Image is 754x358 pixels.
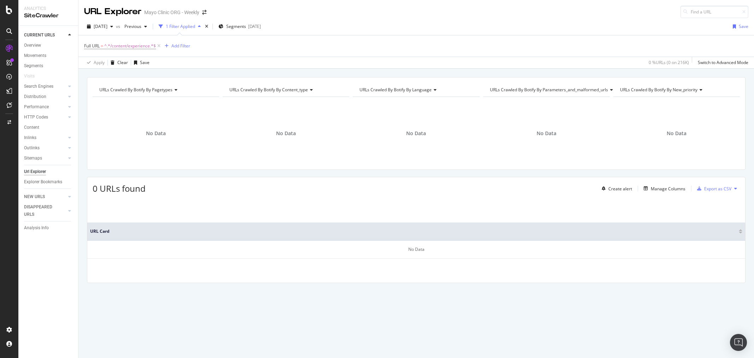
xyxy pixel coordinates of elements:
div: Overview [24,42,41,49]
div: arrow-right-arrow-left [202,10,206,15]
a: Content [24,124,73,131]
span: URLs Crawled By Botify By pagetypes [99,87,173,93]
h4: URLs Crawled By Botify By language [358,84,473,96]
h4: URLs Crawled By Botify By new_priority [619,84,733,96]
div: Sitemaps [24,155,42,162]
div: CURRENT URLS [24,31,55,39]
button: Switch to Advanced Mode [695,57,748,68]
span: URLs Crawled By Botify By new_priority [620,87,697,93]
a: DISAPPEARED URLS [24,203,66,218]
div: Clear [117,59,128,65]
span: No Data [667,130,686,137]
a: CURRENT URLS [24,31,66,39]
a: Distribution [24,93,66,100]
span: vs [116,23,122,29]
span: URLs Crawled By Botify By content_type [229,87,308,93]
button: Create alert [599,183,632,194]
div: Explorer Bookmarks [24,178,62,186]
a: Explorer Bookmarks [24,178,73,186]
div: Export as CSV [704,186,731,192]
div: times [204,23,210,30]
input: Find a URL [680,6,748,18]
div: [DATE] [248,23,261,29]
button: 1 Filter Applied [156,21,204,32]
div: Performance [24,103,49,111]
span: ^.*/content/experience.*$ [104,41,156,51]
button: Apply [84,57,105,68]
span: No Data [406,130,426,137]
a: Segments [24,62,73,70]
a: HTTP Codes [24,114,66,121]
div: 1 Filter Applied [166,23,195,29]
div: URL Explorer [84,6,141,18]
div: Switch to Advanced Mode [698,59,748,65]
h4: URLs Crawled By Botify By content_type [228,84,343,96]
button: Save [131,57,150,68]
span: No Data [537,130,556,137]
span: = [101,43,103,49]
span: Segments [226,23,246,29]
div: Add Filter [171,43,190,49]
div: NEW URLS [24,193,45,201]
div: 0 % URLs ( 0 on 216K ) [649,59,689,65]
a: Performance [24,103,66,111]
div: Search Engines [24,83,53,90]
a: Overview [24,42,73,49]
div: Apply [94,59,105,65]
a: Analysis Info [24,224,73,232]
div: Movements [24,52,46,59]
span: No Data [146,130,166,137]
div: Save [140,59,150,65]
h4: URLs Crawled By Botify By parameters_and_malformed_urls [489,84,619,96]
button: Clear [108,57,128,68]
a: Outlinks [24,144,66,152]
a: Inlinks [24,134,66,142]
div: Manage Columns [651,186,685,192]
span: Previous [122,23,141,29]
div: Mayo Clinic ORG - Weekly [144,9,199,16]
button: Export as CSV [694,183,731,194]
button: Add Filter [162,42,190,50]
a: Search Engines [24,83,66,90]
div: Outlinks [24,144,40,152]
a: Url Explorer [24,168,73,175]
div: Inlinks [24,134,36,142]
div: No Data [87,241,745,259]
a: NEW URLS [24,193,66,201]
div: Save [739,23,748,29]
div: HTTP Codes [24,114,48,121]
span: No Data [276,130,296,137]
div: Distribution [24,93,46,100]
a: Visits [24,73,42,80]
button: Previous [122,21,150,32]
a: Sitemaps [24,155,66,162]
a: Movements [24,52,73,59]
span: Full URL [84,43,100,49]
span: 2025 Aug. 20th [94,23,107,29]
button: [DATE] [84,21,116,32]
div: Open Intercom Messenger [730,334,747,351]
span: 0 URLs found [93,183,146,194]
div: Content [24,124,39,131]
button: Segments[DATE] [216,21,264,32]
div: Visits [24,73,35,80]
button: Save [730,21,748,32]
div: Segments [24,62,43,70]
div: Url Explorer [24,168,46,175]
div: Create alert [608,186,632,192]
button: Manage Columns [641,184,685,193]
span: URLs Crawled By Botify By language [360,87,432,93]
div: Analytics [24,6,72,12]
span: URL Card [90,228,737,235]
span: URLs Crawled By Botify By parameters_and_malformed_urls [490,87,608,93]
h4: URLs Crawled By Botify By pagetypes [98,84,213,96]
div: DISAPPEARED URLS [24,203,60,218]
div: Analysis Info [24,224,49,232]
div: SiteCrawler [24,12,72,20]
